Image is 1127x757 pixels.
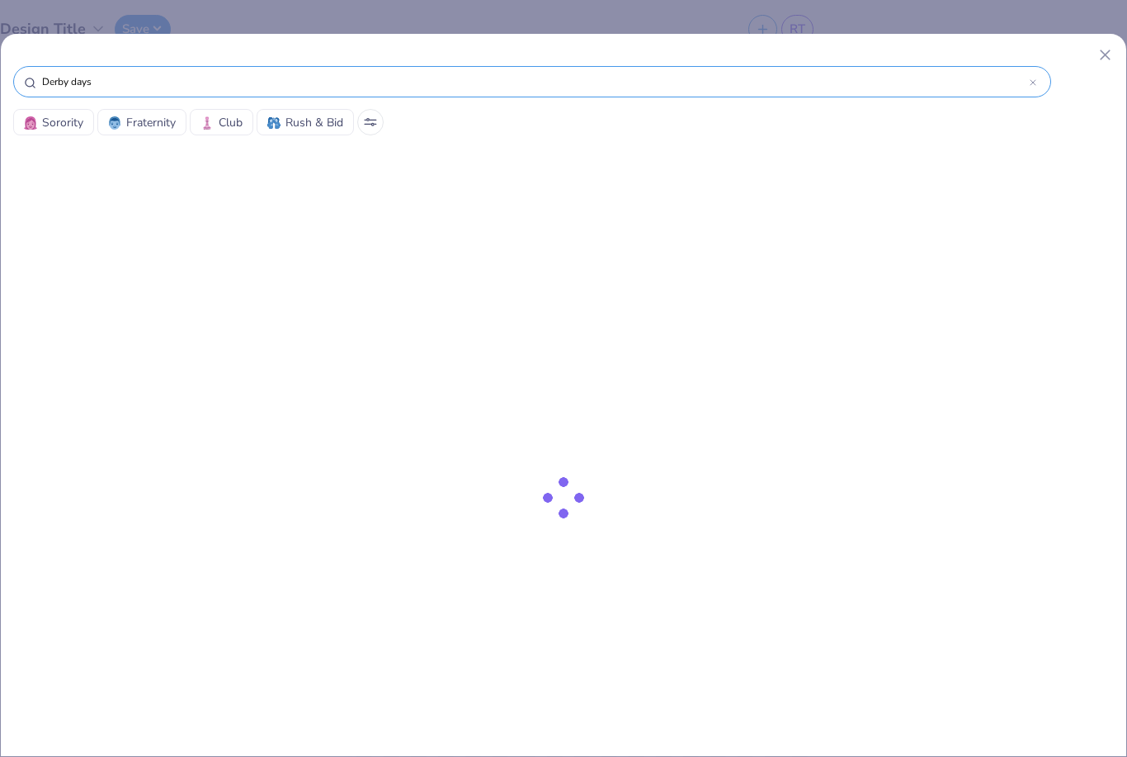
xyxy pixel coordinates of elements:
input: Try "Alpha" [40,73,1030,90]
img: Fraternity [108,116,121,130]
span: Fraternity [126,114,176,131]
button: ClubClub [190,109,253,135]
img: Rush & Bid [267,116,281,130]
img: Club [200,116,214,130]
button: FraternityFraternity [97,109,186,135]
img: Sorority [24,116,37,130]
span: Club [219,114,243,131]
span: Rush & Bid [285,114,343,131]
button: Sort Popup Button [357,109,384,135]
button: SororitySorority [13,109,94,135]
span: Sorority [42,114,83,131]
button: Rush & BidRush & Bid [257,109,354,135]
